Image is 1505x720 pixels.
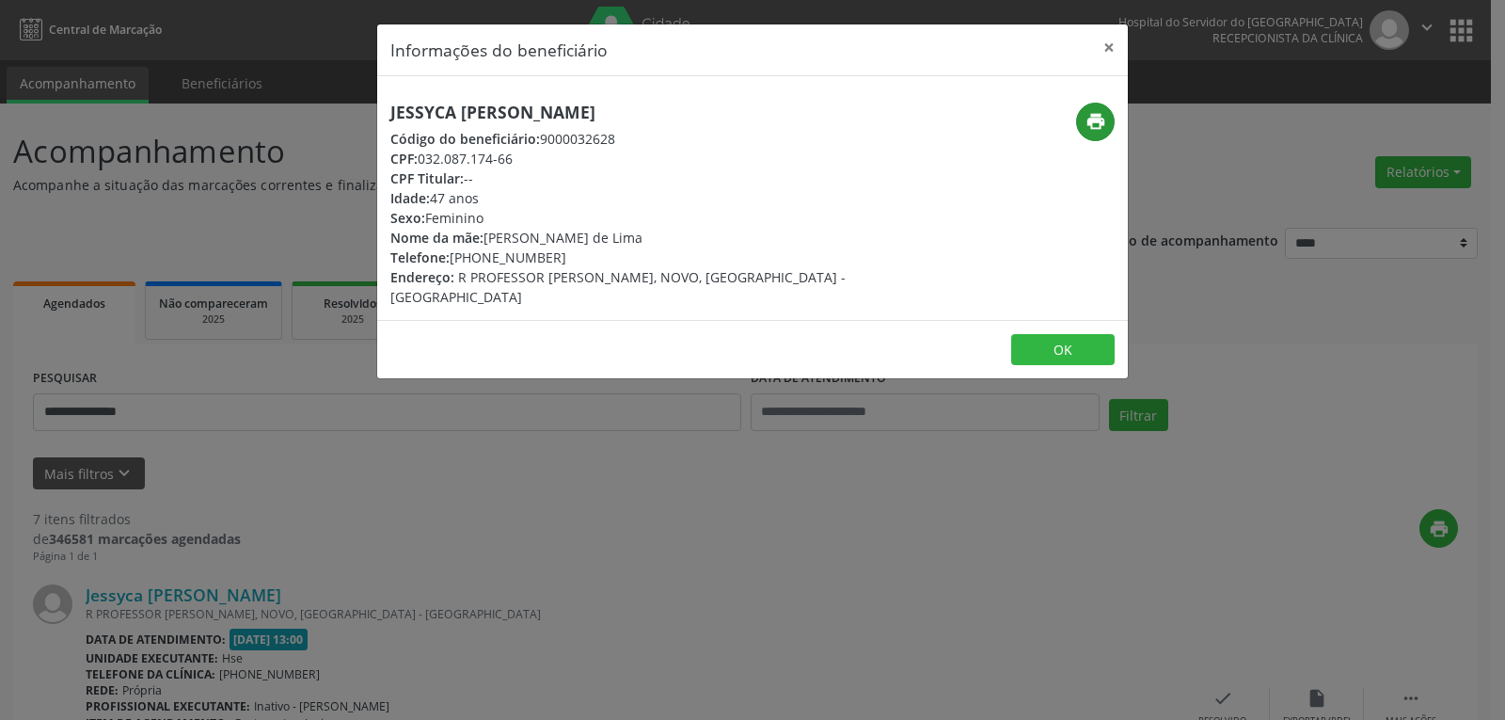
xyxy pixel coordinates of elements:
[390,150,418,168] span: CPF:
[390,189,430,207] span: Idade:
[390,209,425,227] span: Sexo:
[390,103,864,122] h5: Jessyca [PERSON_NAME]
[1011,334,1115,366] button: OK
[1090,24,1128,71] button: Close
[390,228,864,248] div: [PERSON_NAME] de Lima
[390,188,864,208] div: 47 anos
[390,169,464,187] span: CPF Titular:
[390,208,864,228] div: Feminino
[390,248,864,267] div: [PHONE_NUMBER]
[390,168,864,188] div: --
[390,38,608,62] h5: Informações do beneficiário
[1076,103,1115,141] button: print
[390,130,540,148] span: Código do beneficiário:
[390,229,483,247] span: Nome da mãe:
[390,248,450,266] span: Telefone:
[390,129,864,149] div: 9000032628
[1085,111,1106,132] i: print
[390,268,454,286] span: Endereço:
[390,149,864,168] div: 032.087.174-66
[390,268,846,306] span: R PROFESSOR [PERSON_NAME], NOVO, [GEOGRAPHIC_DATA] - [GEOGRAPHIC_DATA]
